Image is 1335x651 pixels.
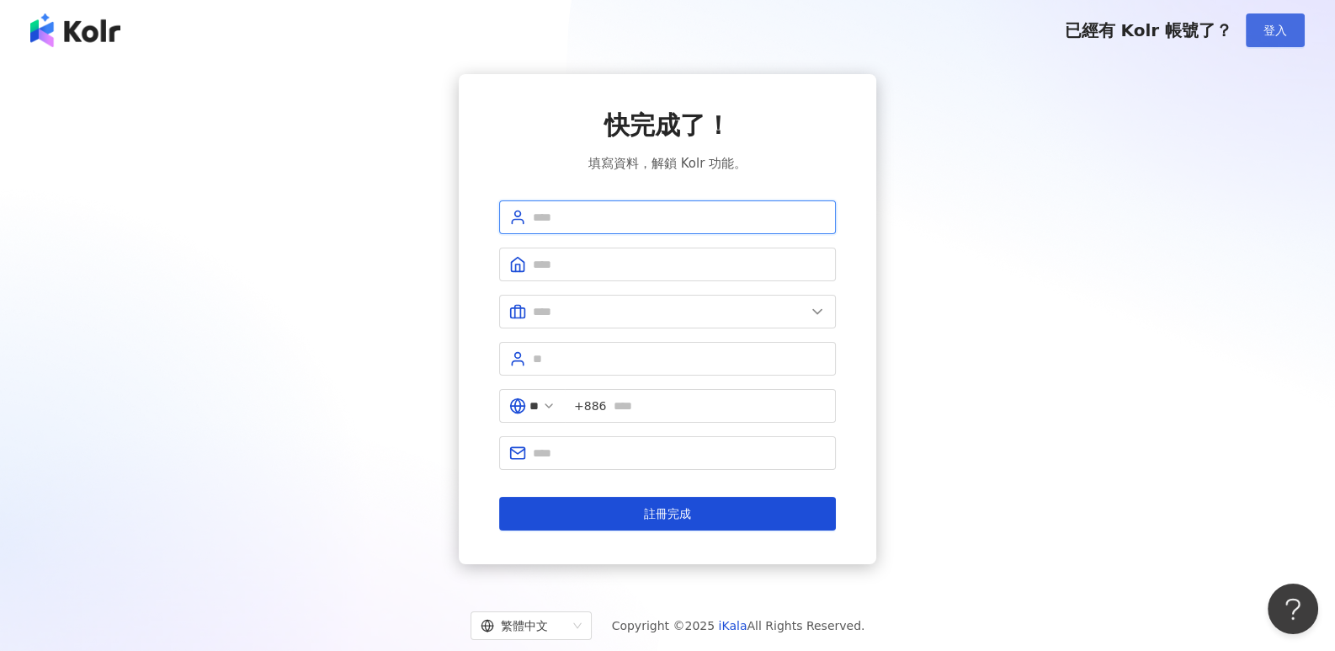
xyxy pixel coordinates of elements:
span: 登入 [1263,24,1287,37]
button: 註冊完成 [499,497,836,531]
span: 註冊完成 [644,507,691,520]
span: 已經有 Kolr 帳號了？ [1064,20,1232,40]
iframe: Help Scout Beacon - Open [1268,584,1318,634]
span: 快完成了！ [604,108,731,143]
span: Copyright © 2025 All Rights Reserved. [612,616,865,636]
span: +886 [574,397,606,415]
img: logo [30,13,120,47]
a: iKala [719,619,747,632]
span: 填寫資料，解鎖 Kolr 功能。 [588,153,747,173]
button: 登入 [1246,13,1305,47]
div: 繁體中文 [481,612,566,639]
